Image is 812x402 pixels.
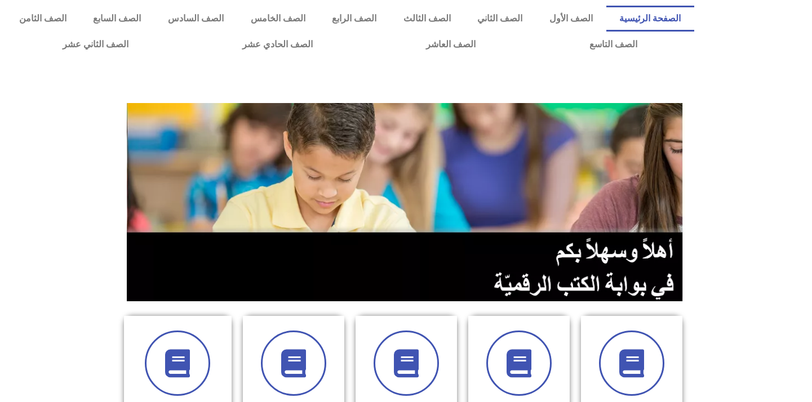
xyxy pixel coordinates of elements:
a: الصف السادس [154,6,237,32]
a: الصف الأول [536,6,606,32]
a: الصف الثاني [464,6,536,32]
a: الصف الحادي عشر [185,32,370,57]
a: الصف الخامس [237,6,319,32]
a: الصف السابع [80,6,155,32]
a: الصف الثاني عشر [6,32,185,57]
a: الصف الرابع [318,6,390,32]
a: الصفحة الرئيسية [606,6,695,32]
a: الصف الثامن [6,6,80,32]
a: الصف العاشر [370,32,533,57]
a: الصف الثالث [390,6,464,32]
a: الصف التاسع [533,32,694,57]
